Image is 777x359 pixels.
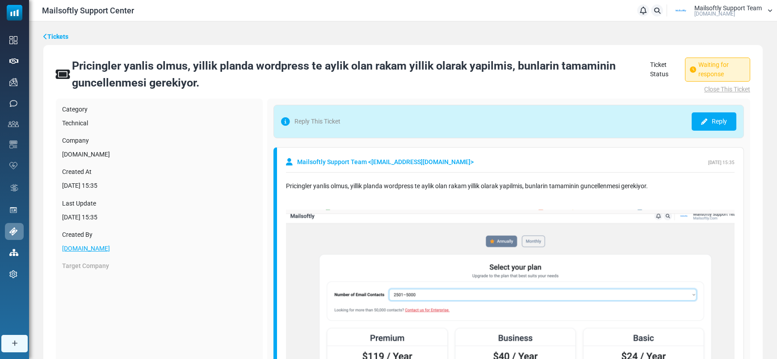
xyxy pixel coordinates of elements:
[62,136,256,145] label: Company
[9,183,19,193] img: workflow.svg
[708,160,735,165] span: [DATE] 15:35
[72,58,650,91] div: Pricingler yanlis olmus, yillik planda wordpress te aylik olan rakam yillik olarak yapilmis, bunl...
[9,227,17,235] img: support-icon-active.svg
[9,270,17,278] img: settings-icon.svg
[297,157,474,167] span: Mailsoftly Support Team < [EMAIL_ADDRESS][DOMAIN_NAME] >
[62,181,256,190] div: [DATE] 15:35
[62,105,256,114] label: Category
[9,162,17,169] img: domain-health-icon.svg
[62,199,256,208] label: Last Update
[62,167,256,177] label: Created At
[7,5,22,21] img: mailsoftly_icon_blue_white.svg
[62,245,110,252] a: [DOMAIN_NAME]
[9,140,17,149] img: email-templates-icon.svg
[281,112,340,131] span: Reply This Ticket
[9,99,17,107] img: sms-icon.png
[62,230,256,239] label: Created By
[692,112,736,131] a: Reply
[9,36,17,44] img: dashboard-icon.svg
[9,78,17,86] img: campaigns-icon.png
[62,213,256,222] div: [DATE] 15:35
[9,206,17,214] img: landing_pages.svg
[650,58,750,82] div: Ticket Status
[42,4,134,17] span: Mailsoftly Support Center
[650,85,750,94] a: Close This Ticket
[670,4,692,17] img: User Logo
[62,261,109,271] label: Target Company
[62,119,256,128] div: Technical
[43,32,68,41] a: Tickets
[685,58,750,82] span: Waiting for response
[670,4,773,17] a: User Logo Mailsoftly Support Team [DOMAIN_NAME]
[8,121,19,127] img: contacts-icon.svg
[694,5,762,11] span: Mailsoftly Support Team
[62,150,256,159] div: [DOMAIN_NAME]
[694,11,735,17] span: [DOMAIN_NAME]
